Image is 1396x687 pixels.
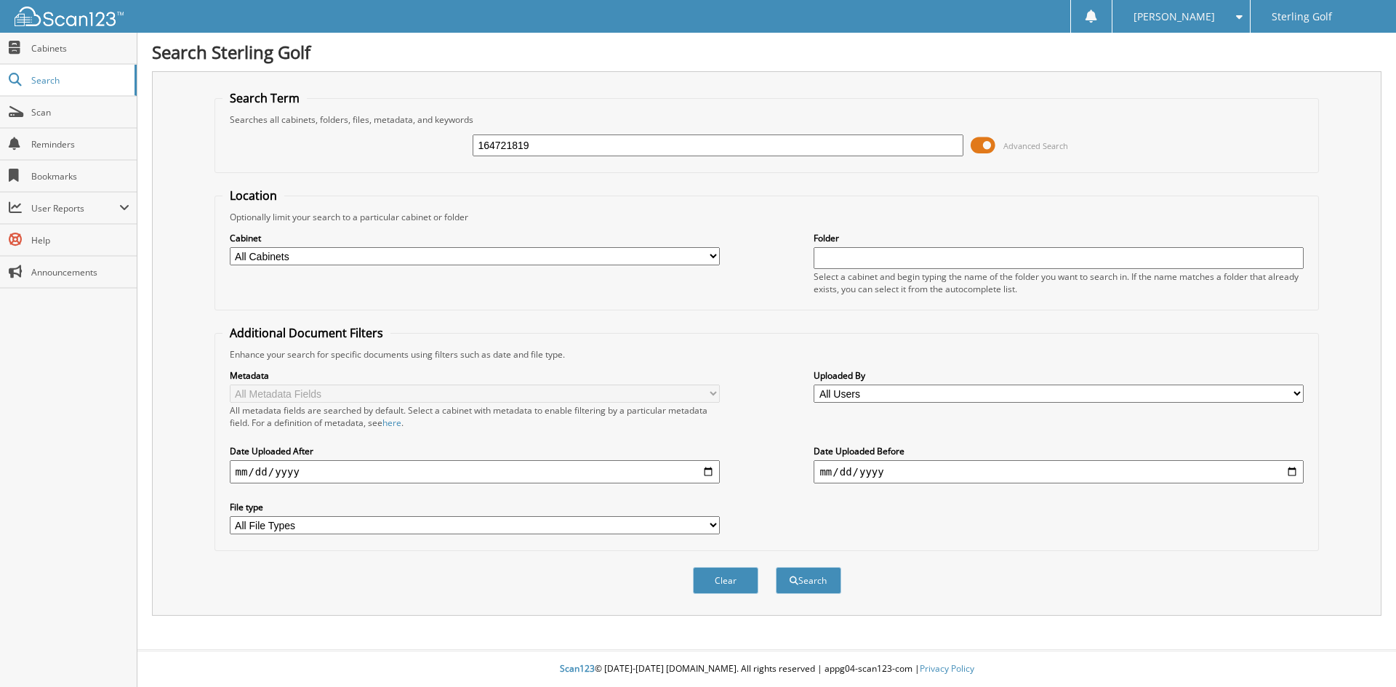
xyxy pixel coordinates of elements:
[31,170,129,182] span: Bookmarks
[222,348,1312,361] div: Enhance your search for specific documents using filters such as date and file type.
[152,40,1381,64] h1: Search Sterling Golf
[230,369,720,382] label: Metadata
[31,266,129,278] span: Announcements
[230,460,720,483] input: start
[382,417,401,429] a: here
[222,113,1312,126] div: Searches all cabinets, folders, files, metadata, and keywords
[1272,12,1332,21] span: Sterling Golf
[693,567,758,594] button: Clear
[31,42,129,55] span: Cabinets
[230,501,720,513] label: File type
[31,106,129,118] span: Scan
[776,567,841,594] button: Search
[1003,140,1068,151] span: Advanced Search
[1323,617,1396,687] iframe: Chat Widget
[31,74,127,87] span: Search
[15,7,124,26] img: scan123-logo-white.svg
[222,90,307,106] legend: Search Term
[920,662,974,675] a: Privacy Policy
[31,138,129,150] span: Reminders
[814,369,1304,382] label: Uploaded By
[230,445,720,457] label: Date Uploaded After
[814,270,1304,295] div: Select a cabinet and begin typing the name of the folder you want to search in. If the name match...
[1134,12,1215,21] span: [PERSON_NAME]
[814,460,1304,483] input: end
[222,211,1312,223] div: Optionally limit your search to a particular cabinet or folder
[230,232,720,244] label: Cabinet
[31,234,129,246] span: Help
[814,232,1304,244] label: Folder
[137,651,1396,687] div: © [DATE]-[DATE] [DOMAIN_NAME]. All rights reserved | appg04-scan123-com |
[230,404,720,429] div: All metadata fields are searched by default. Select a cabinet with metadata to enable filtering b...
[31,202,119,214] span: User Reports
[222,325,390,341] legend: Additional Document Filters
[222,188,284,204] legend: Location
[814,445,1304,457] label: Date Uploaded Before
[560,662,595,675] span: Scan123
